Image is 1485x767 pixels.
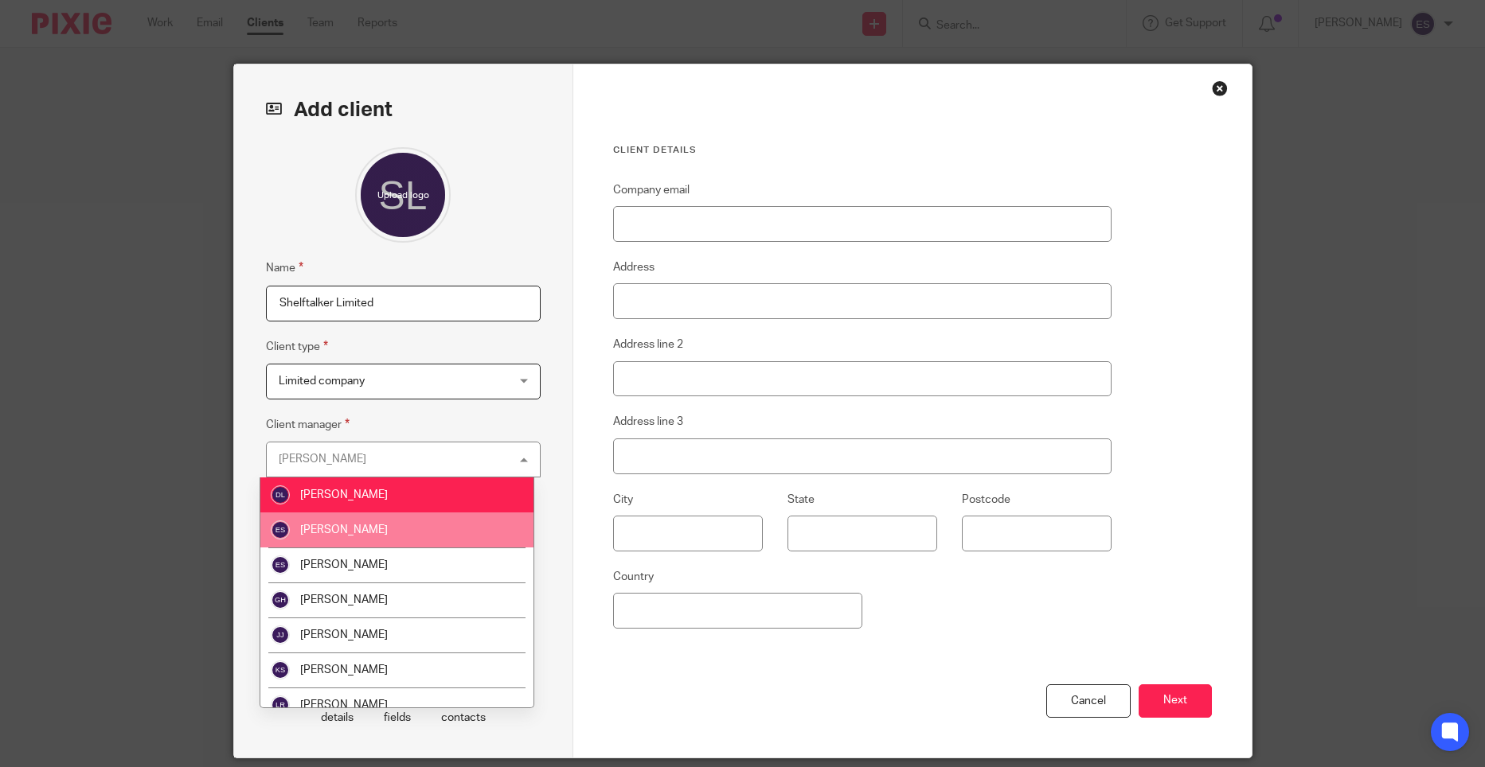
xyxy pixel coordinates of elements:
span: [PERSON_NAME] [300,699,388,711]
label: Address [613,259,655,275]
h3: Client details [613,144,1112,157]
span: [PERSON_NAME] [300,629,388,640]
label: Name [266,259,303,277]
p: Custom fields [377,694,417,726]
img: svg%3E [271,485,290,504]
label: Company email [613,182,690,198]
img: svg%3E [271,520,290,539]
label: City [613,492,633,508]
h2: Add client [266,96,541,123]
img: svg%3E [271,555,290,574]
label: Client type [266,337,328,356]
p: Client details [321,694,354,726]
span: [PERSON_NAME] [300,594,388,605]
label: Address line 3 [613,414,683,430]
label: Country [613,569,654,585]
span: Limited company [279,376,365,387]
span: [PERSON_NAME] [300,559,388,570]
label: Address line 2 [613,337,683,352]
p: Client contacts [441,694,486,726]
img: svg%3E [271,625,290,644]
div: Close this dialog window [1212,80,1228,96]
span: [PERSON_NAME] [300,664,388,676]
img: svg%3E [271,695,290,714]
span: [PERSON_NAME] [300,524,388,535]
label: Postcode [962,492,1010,508]
img: svg%3E [271,660,290,679]
div: [PERSON_NAME] [279,454,366,465]
span: [PERSON_NAME] [300,489,388,500]
div: Cancel [1046,684,1131,718]
label: State [787,492,815,508]
button: Next [1139,684,1212,718]
img: svg%3E [271,590,290,609]
label: Client manager [266,415,350,434]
